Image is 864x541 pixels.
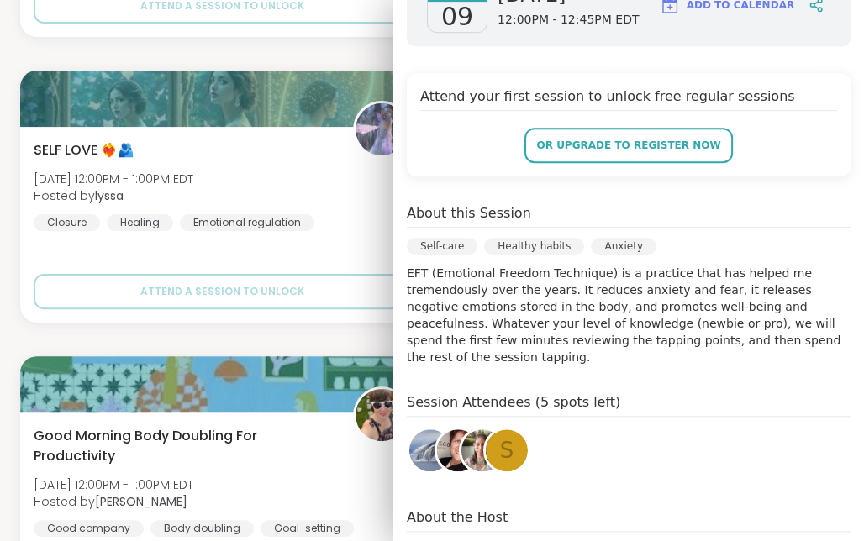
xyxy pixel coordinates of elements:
[356,389,408,441] img: Adrienne_QueenOfTheDawn
[150,520,254,537] div: Body doubling
[407,265,851,365] p: EFT (Emotional Freedom Technique) is a practice that has helped me tremendously over the years. I...
[407,203,531,223] h4: About this Session
[34,426,335,466] span: Good Morning Body Doubling For Productivity
[107,214,173,231] div: Healing
[524,128,733,163] button: or upgrade to register now
[407,507,851,532] h4: About the Host
[498,12,639,29] span: 12:00PM - 12:45PM EDT
[461,429,503,471] img: Julie1981
[591,238,656,255] div: Anxiety
[34,493,193,510] span: Hosted by
[459,427,506,474] a: Julie1981
[441,2,473,32] span: 09
[34,476,193,493] span: [DATE] 12:00PM - 1:00PM EDT
[34,171,193,187] span: [DATE] 12:00PM - 1:00PM EDT
[407,238,477,255] div: Self-care
[484,238,584,255] div: Healthy habits
[435,427,482,474] a: Karey123
[483,427,530,474] a: s
[536,138,720,153] span: or upgrade to register now
[34,274,410,309] button: Attend a session to unlock
[140,284,304,299] span: Attend a session to unlock
[500,434,514,467] span: s
[180,214,314,231] div: Emotional regulation
[261,520,354,537] div: Goal-setting
[356,103,408,155] img: lyssa
[34,140,134,160] span: SELF LOVE ❤️‍🔥🫂
[409,429,451,471] img: kathleenlynn
[34,187,193,204] span: Hosted by
[95,493,187,510] b: [PERSON_NAME]
[407,427,454,474] a: kathleenlynn
[95,187,124,204] b: lyssa
[34,214,100,231] div: Closure
[407,392,851,417] h4: Session Attendees (5 spots left)
[34,520,144,537] div: Good company
[420,87,837,111] h4: Attend your first session to unlock free regular sessions
[437,429,479,471] img: Karey123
